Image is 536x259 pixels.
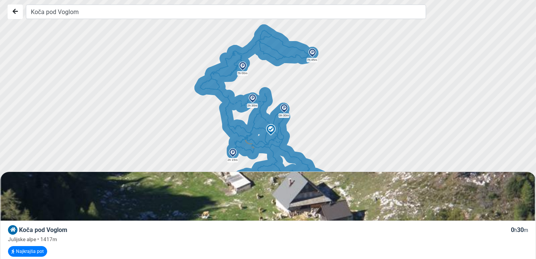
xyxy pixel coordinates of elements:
button: Najkrajša pot [8,246,47,257]
button: Nazaj [8,5,23,19]
input: Iskanje... [26,5,426,19]
small: h [514,227,517,233]
small: m [524,227,528,233]
div: Julijske alpe • 1417m [8,235,528,243]
span: Koča pod Voglom [19,226,67,234]
span: 0 30 [511,226,528,234]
